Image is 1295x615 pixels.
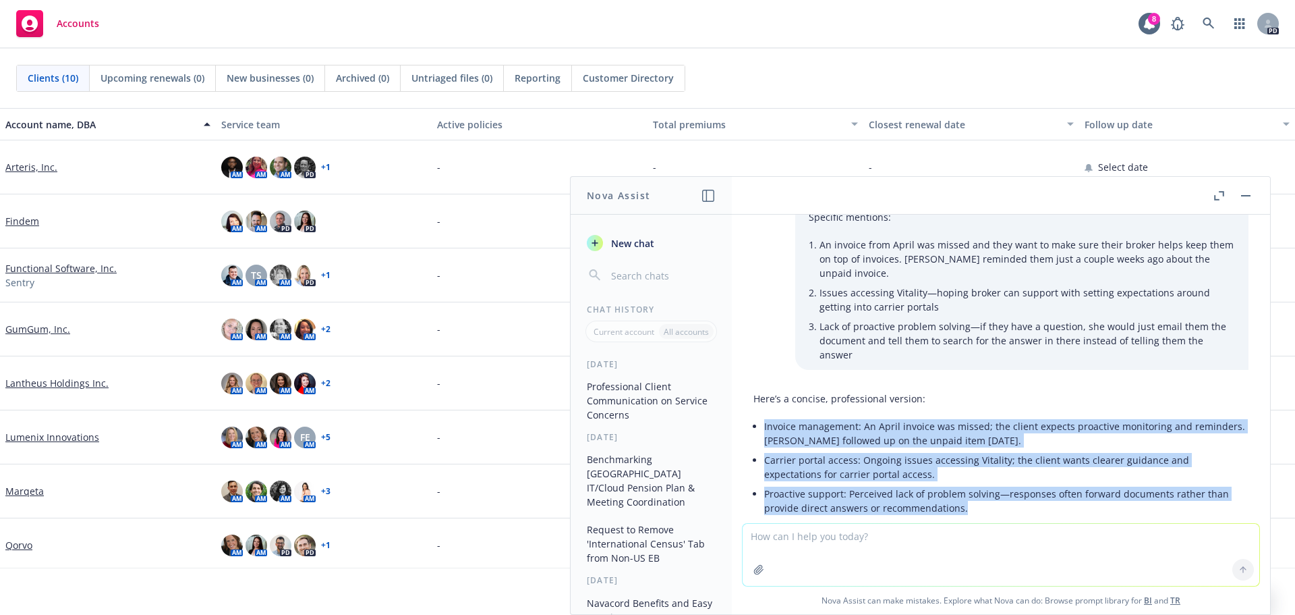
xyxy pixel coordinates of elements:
img: photo [294,265,316,286]
span: - [437,430,440,444]
img: photo [221,157,243,178]
div: [DATE] [571,574,732,586]
li: Issues accessing Vitality—hoping broker can support with setting expectations around getting into... [819,283,1235,317]
a: + 5 [321,433,330,442]
div: Account name, DBA [5,117,196,132]
img: photo [294,481,316,502]
li: Lack of proactive problem solving—if they have a question, she would just email them the document... [819,317,1235,365]
span: Accounts [57,18,99,29]
li: An invoice from April was missed and they want to make sure their broker helps keep them on top o... [819,235,1235,283]
span: Untriaged files (0) [411,71,492,85]
img: photo [270,373,291,394]
img: photo [221,319,243,340]
img: photo [270,481,291,502]
a: Report a Bug [1164,10,1191,37]
p: Specific mentions: [809,210,1235,224]
div: Follow up date [1085,117,1275,132]
a: + 1 [321,271,330,279]
button: Benchmarking [GEOGRAPHIC_DATA] IT/Cloud Pension Plan & Meeting Coordination [581,448,721,513]
p: All accounts [664,326,709,338]
span: - [437,322,440,336]
img: photo [270,157,291,178]
li: Invoice management: An April invoice was missed; the client expects proactive monitoring and remi... [764,417,1248,450]
span: New chat [608,236,654,250]
span: - [869,160,872,174]
a: TR [1170,595,1180,606]
div: [DATE] [571,431,732,443]
img: photo [246,319,267,340]
span: Nova Assist can make mistakes. Explore what Nova can do: Browse prompt library for and [737,587,1265,614]
a: Lantheus Holdings Inc. [5,376,109,390]
div: Service team [221,117,426,132]
a: GumGum, Inc. [5,322,70,336]
span: - [437,160,440,174]
a: Arteris, Inc. [5,160,57,174]
button: Request to Remove 'International Census' Tab from Non-US EB [581,518,721,569]
img: photo [246,373,267,394]
li: Carrier portal access: Ongoing issues accessing Vitality; the client wants clearer guidance and e... [764,450,1248,484]
img: photo [294,211,316,232]
span: - [437,484,440,498]
button: Closest renewal date [863,108,1079,140]
a: Qorvo [5,538,32,552]
p: Current account [594,326,654,338]
img: photo [270,265,291,286]
a: Accounts [11,5,105,43]
span: - [437,214,440,228]
span: TS [251,268,262,282]
span: - [437,376,440,390]
img: photo [221,481,243,502]
span: New businesses (0) [227,71,314,85]
span: - [437,538,440,552]
div: Active policies [437,117,642,132]
img: photo [270,535,291,556]
span: - [653,160,656,174]
img: photo [294,157,316,178]
img: photo [246,427,267,448]
div: Chat History [571,304,732,315]
a: Switch app [1226,10,1253,37]
button: Follow up date [1079,108,1295,140]
li: Proactive support: Perceived lack of problem solving—responses often forward documents rather tha... [764,484,1248,518]
img: photo [270,211,291,232]
span: Upcoming renewals (0) [100,71,204,85]
a: + 2 [321,325,330,333]
img: photo [270,319,291,340]
span: Reporting [515,71,560,85]
a: Marqeta [5,484,44,498]
a: Lumenix Innovations [5,430,99,444]
a: + 3 [321,487,330,496]
span: Customer Directory [583,71,674,85]
a: + 1 [321,541,330,550]
img: photo [246,481,267,502]
span: - [437,268,440,282]
img: photo [246,211,267,232]
img: photo [221,373,243,394]
img: photo [221,535,243,556]
a: + 1 [321,163,330,171]
a: Functional Software, Inc. [5,261,117,275]
a: Search [1195,10,1222,37]
span: Archived (0) [336,71,389,85]
div: 8 [1148,13,1160,25]
p: Here’s a concise, professional version: [753,392,1248,406]
img: photo [246,157,267,178]
img: photo [294,319,316,340]
div: Closest renewal date [869,117,1059,132]
div: Total premiums [653,117,843,132]
a: BI [1144,595,1152,606]
span: Select date [1098,160,1148,174]
img: photo [294,535,316,556]
img: photo [246,535,267,556]
span: Clients (10) [28,71,78,85]
a: + 2 [321,379,330,387]
span: Sentry [5,275,34,290]
button: Total premiums [647,108,863,140]
h1: Nova Assist [587,188,650,203]
button: Professional Client Communication on Service Concerns [581,375,721,426]
div: [DATE] [571,358,732,370]
img: photo [270,427,291,448]
img: photo [221,427,243,448]
input: Search chats [608,266,716,285]
button: Service team [216,108,432,140]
